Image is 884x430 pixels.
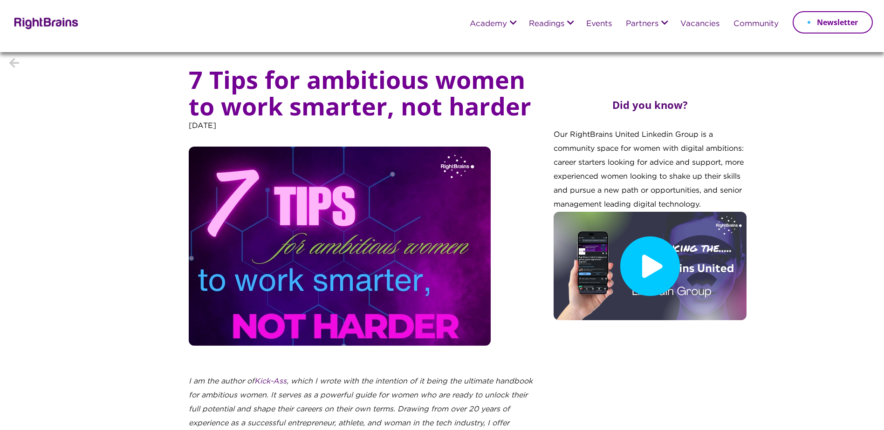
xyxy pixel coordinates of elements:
[680,20,720,28] a: Vacancies
[793,11,873,34] a: Newsletter
[189,119,539,147] p: [DATE]
[612,97,688,117] h2: Did you know?
[547,66,754,320] div: Our RightBrains United Linkedin Group is a community space for women with digital ambitions: care...
[626,20,658,28] a: Partners
[470,20,507,28] a: Academy
[11,16,79,29] img: Rightbrains
[733,20,779,28] a: Community
[254,378,287,385] a: Kick-Ass
[189,66,539,119] h1: 7 Tips for ambitious women to work smarter, not harder
[586,20,612,28] a: Events
[529,20,564,28] a: Readings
